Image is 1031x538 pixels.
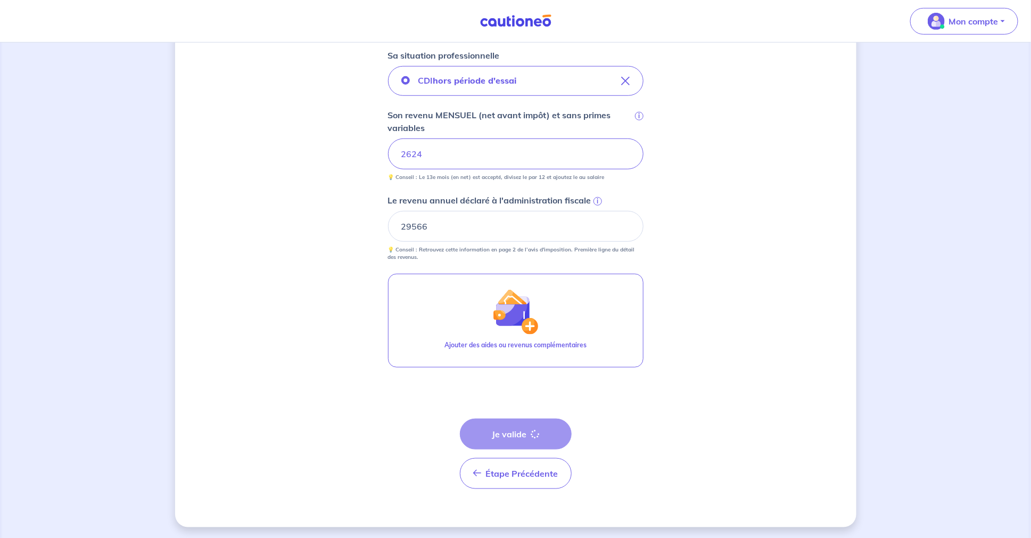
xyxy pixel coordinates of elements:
[635,112,644,120] span: i
[418,74,517,87] p: CDI
[928,13,945,30] img: illu_account_valid_menu.svg
[388,211,644,242] input: 20000€
[388,194,591,207] p: Le revenu annuel déclaré à l'administration fiscale
[433,75,517,86] strong: hors période d'essai
[476,14,556,28] img: Cautioneo
[910,8,1018,35] button: illu_account_valid_menu.svgMon compte
[949,15,999,28] p: Mon compte
[388,49,500,62] p: Sa situation professionnelle
[388,246,644,261] p: 💡 Conseil : Retrouvez cette information en page 2 de l’avis d'imposition. Première ligne du détai...
[492,289,538,335] img: illu_wallet.svg
[388,274,644,368] button: illu_wallet.svgAjouter des aides ou revenus complémentaires
[388,66,644,96] button: CDIhors période d'essai
[388,138,644,169] input: Ex : 1 500 € net/mois
[486,468,558,479] span: Étape Précédente
[444,340,587,350] p: Ajouter des aides ou revenus complémentaires
[593,197,602,206] span: i
[460,458,572,489] button: Étape Précédente
[388,174,605,181] p: 💡 Conseil : Le 13e mois (en net) est accepté, divisez le par 12 et ajoutez le au salaire
[388,109,633,134] p: Son revenu MENSUEL (net avant impôt) et sans primes variables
